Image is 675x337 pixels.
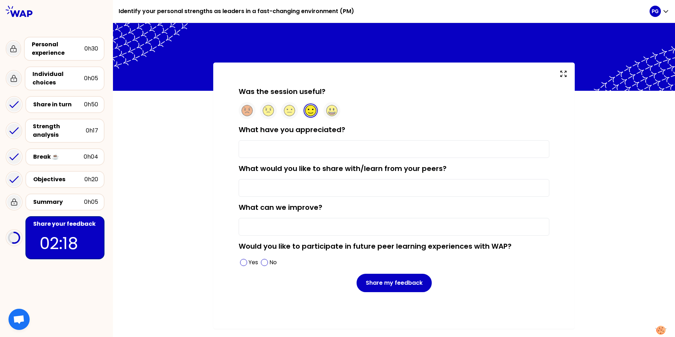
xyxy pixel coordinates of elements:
[84,198,98,206] div: 0h05
[33,100,84,109] div: Share in turn
[239,164,447,173] label: What would you like to share with/learn from your peers?
[269,258,277,267] p: No
[239,125,345,135] label: What have you appreciated?
[239,202,322,212] label: What can we improve?
[249,258,258,267] p: Yes
[33,220,98,228] div: Share your feedback
[357,274,432,292] button: Share my feedback
[32,40,84,57] div: Personal experience
[33,198,84,206] div: Summary
[33,175,84,184] div: Objectives
[84,175,98,184] div: 0h20
[84,74,98,83] div: 0h05
[32,70,84,87] div: Individual choices
[33,122,86,139] div: Strength analysis
[652,8,659,15] p: PG
[239,87,325,96] label: Was the session useful?
[239,241,512,251] label: Would you like to participate in future peer learning experiences with WAP?
[40,231,90,256] p: 02:18
[84,45,98,53] div: 0h30
[33,153,84,161] div: Break ☕️
[8,309,30,330] div: Ouvrir le chat
[84,100,98,109] div: 0h50
[650,6,669,17] button: PG
[86,126,98,135] div: 0h17
[84,153,98,161] div: 0h04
